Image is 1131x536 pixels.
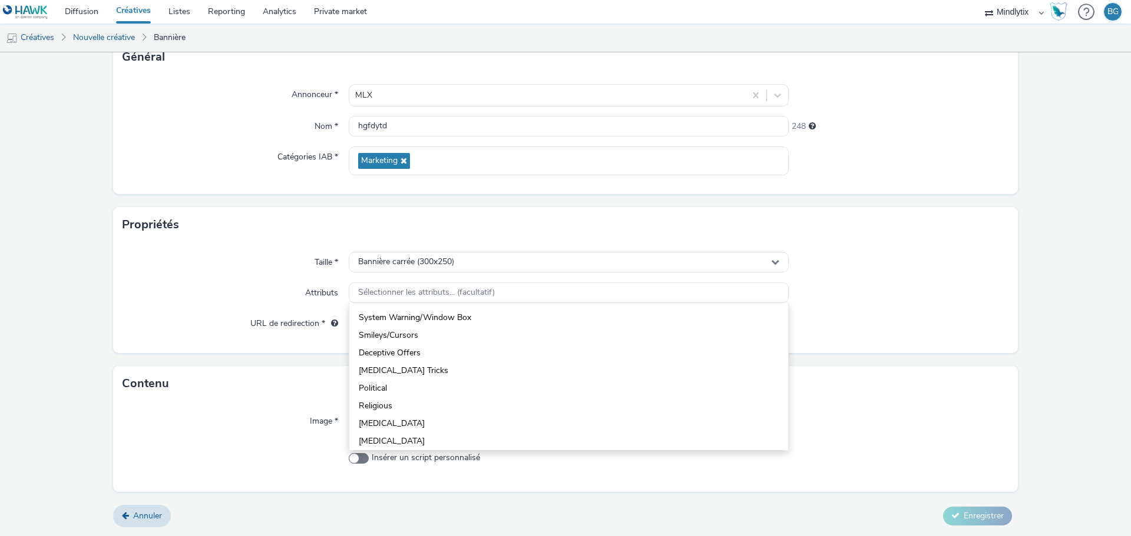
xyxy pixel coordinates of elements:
[305,411,343,427] label: Image *
[1050,2,1067,21] img: Hawk Academy
[325,318,338,329] div: L'URL de redirection sera utilisée comme URL de validation avec certains SSP et ce sera l'URL de ...
[372,452,480,464] span: Insérer un script personnalisé
[359,329,418,341] span: Smileys/Cursors
[359,382,387,394] span: Political
[1107,3,1119,21] div: BG
[133,510,162,521] span: Annuler
[358,288,495,298] span: Sélectionner les attributs... (facultatif)
[359,347,421,359] span: Deceptive Offers
[359,312,471,324] span: System Warning/Window Box
[359,365,448,377] span: [MEDICAL_DATA] Tricks
[349,116,789,137] input: Nom
[67,24,141,52] a: Nouvelle créative
[122,48,165,66] h3: Général
[6,32,18,44] img: mobile
[122,375,169,392] h3: Contenu
[792,121,806,132] span: 248
[310,252,343,268] label: Taille *
[310,116,343,132] label: Nom *
[300,282,343,299] label: Attributs
[943,507,1012,525] button: Enregistrer
[809,121,816,132] div: 255 caractères maximum
[273,147,343,163] label: Catégories IAB *
[359,400,392,412] span: Religious
[359,418,425,430] span: [MEDICAL_DATA]
[113,505,171,527] a: Annuler
[3,5,48,19] img: undefined Logo
[122,216,179,234] h3: Propriétés
[287,84,343,101] label: Annonceur *
[246,313,343,329] label: URL de redirection *
[1050,2,1072,21] a: Hawk Academy
[358,257,454,267] span: Bannière carrée (300x250)
[964,510,1004,521] span: Enregistrer
[148,24,191,52] a: Bannière
[361,156,398,166] span: Marketing
[359,435,425,447] span: [MEDICAL_DATA]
